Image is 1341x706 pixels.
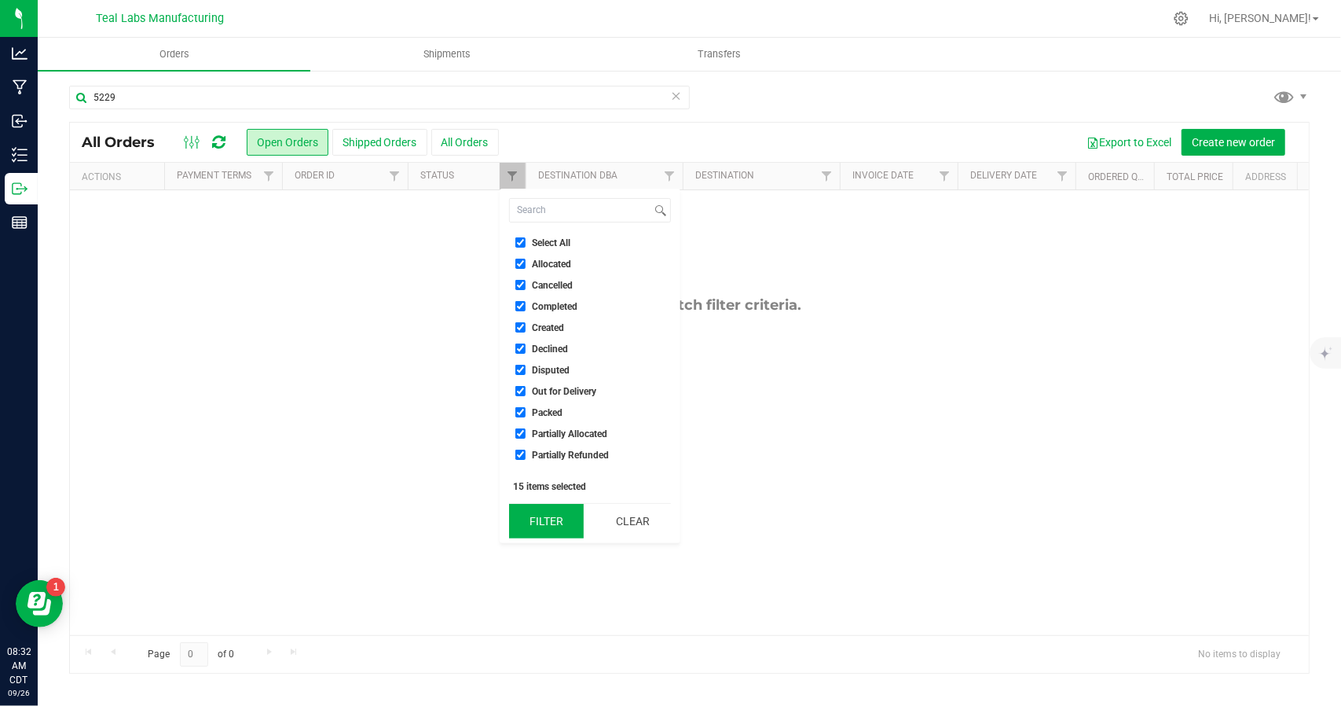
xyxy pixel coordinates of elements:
span: Create new order [1192,136,1275,149]
input: Packed [515,407,526,417]
a: Filter [256,163,282,189]
button: All Orders [431,129,499,156]
a: Transfers [583,38,856,71]
a: Filter [657,163,683,189]
a: Filter [1050,163,1075,189]
iframe: Resource center unread badge [46,578,65,597]
span: Partially Refunded [533,450,610,460]
inline-svg: Inventory [12,147,27,163]
span: Page of 0 [134,642,247,667]
input: Select All [515,237,526,248]
a: Payment Terms [177,170,251,181]
span: All Orders [82,134,170,151]
span: Partially Allocated [533,429,608,439]
inline-svg: Outbound [12,181,27,197]
input: Declined [515,344,526,354]
a: Destination DBA [538,170,617,181]
a: Filter [382,163,408,189]
span: Declined [533,344,569,354]
a: Ordered qty [1088,171,1149,182]
div: Manage settings [1171,11,1191,26]
a: Delivery Date [970,170,1037,181]
button: Filter [509,504,584,539]
a: Filter [500,163,526,189]
input: Cancelled [515,280,526,290]
p: 09/26 [7,687,31,699]
inline-svg: Manufacturing [12,79,27,95]
p: 08:32 AM CDT [7,645,31,687]
a: Orders [38,38,310,71]
button: Shipped Orders [332,129,427,156]
span: Clear [671,86,682,106]
a: Destination [695,170,754,181]
a: Shipments [310,38,583,71]
button: Export to Excel [1076,129,1182,156]
button: Open Orders [247,129,328,156]
inline-svg: Analytics [12,46,27,61]
span: Hi, [PERSON_NAME]! [1209,12,1311,24]
input: Completed [515,301,526,311]
div: Actions [82,171,158,182]
iframe: Resource center [16,580,63,627]
span: Select All [533,238,571,248]
div: No orders match filter criteria. [70,296,1309,314]
a: Invoice Date [852,170,914,181]
a: Order ID [295,170,335,181]
span: Transfers [676,47,762,61]
a: Status [420,170,454,181]
span: Packed [533,408,563,417]
span: Created [533,323,565,333]
span: Disputed [533,366,570,375]
inline-svg: Inbound [12,113,27,129]
input: Partially Allocated [515,428,526,439]
a: Filter [814,163,840,189]
span: No items to display [1185,642,1293,666]
input: Disputed [515,365,526,375]
span: Out for Delivery [533,387,597,396]
input: Out for Delivery [515,386,526,396]
a: Total Price [1167,171,1223,182]
input: Partially Refunded [515,450,526,460]
span: Completed [533,302,578,311]
span: Teal Labs Manufacturing [97,12,225,25]
input: Search [510,199,652,222]
span: Allocated [533,259,572,269]
button: Create new order [1182,129,1285,156]
input: Search Order ID, Destination, Customer PO... [69,86,690,109]
button: Clear [595,504,670,539]
a: Filter [932,163,958,189]
span: Orders [138,47,211,61]
inline-svg: Reports [12,215,27,230]
input: Allocated [515,259,526,269]
input: Created [515,322,526,333]
span: Cancelled [533,281,573,290]
div: 15 items selected [514,481,666,492]
span: Shipments [402,47,492,61]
